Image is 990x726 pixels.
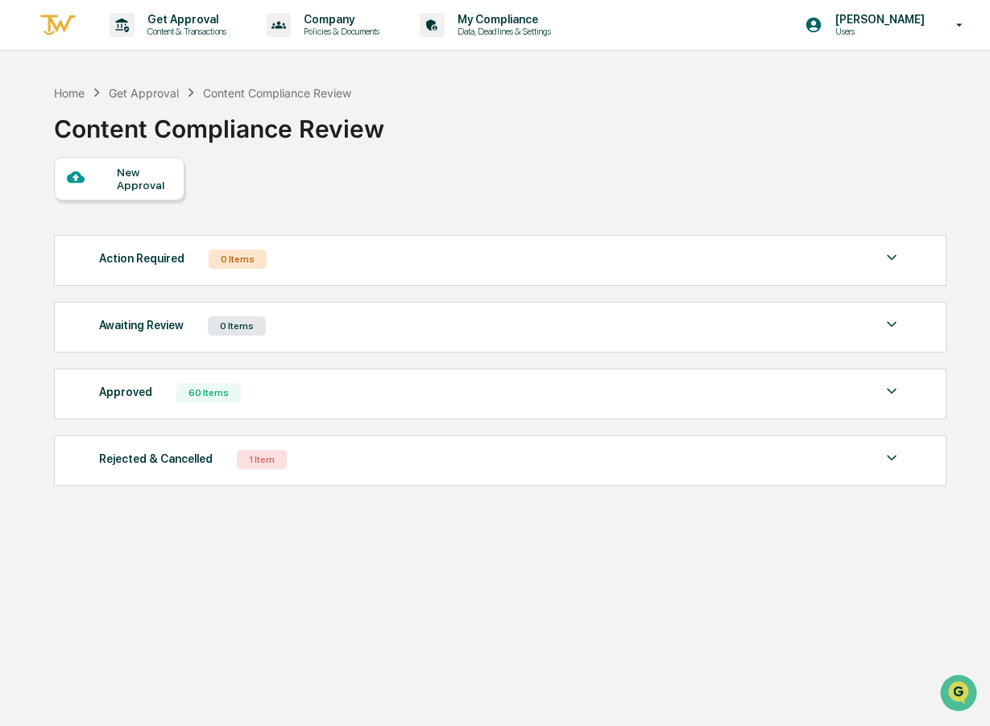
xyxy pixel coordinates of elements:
[176,383,241,402] div: 60 Items
[203,86,351,100] div: Content Compliance Review
[16,123,45,152] img: 1746055101610-c473b297-6a78-478c-a979-82029cc54cd1
[209,250,267,269] div: 0 Items
[208,316,266,336] div: 0 Items
[882,315,901,334] img: caret
[55,123,264,139] div: Start new chat
[882,248,901,267] img: caret
[114,272,195,285] a: Powered byPylon
[822,26,933,37] p: Users
[99,382,152,402] div: Approved
[109,86,179,100] div: Get Approval
[291,13,387,26] p: Company
[237,450,287,469] div: 1 Item
[55,139,204,152] div: We're available if you need us!
[16,235,29,248] div: 🔎
[135,26,234,37] p: Content & Transactions
[54,86,85,100] div: Home
[882,448,901,468] img: caret
[882,382,901,401] img: caret
[110,196,206,225] a: 🗄️Attestations
[133,203,200,219] span: Attestations
[10,196,110,225] a: 🖐️Preclearance
[99,448,213,469] div: Rejected & Cancelled
[54,101,384,143] div: Content Compliance Review
[39,12,77,39] img: logo
[135,13,234,26] p: Get Approval
[99,248,184,269] div: Action Required
[445,13,559,26] p: My Compliance
[10,227,108,256] a: 🔎Data Lookup
[160,273,195,285] span: Pylon
[291,26,387,37] p: Policies & Documents
[938,673,982,716] iframe: Open customer support
[274,128,293,147] button: Start new chat
[32,203,104,219] span: Preclearance
[32,233,101,250] span: Data Lookup
[16,204,29,217] div: 🖐️
[445,26,559,37] p: Data, Deadlines & Settings
[822,13,933,26] p: [PERSON_NAME]
[16,34,293,60] p: How can we help?
[99,315,184,336] div: Awaiting Review
[117,166,171,192] div: New Approval
[117,204,130,217] div: 🗄️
